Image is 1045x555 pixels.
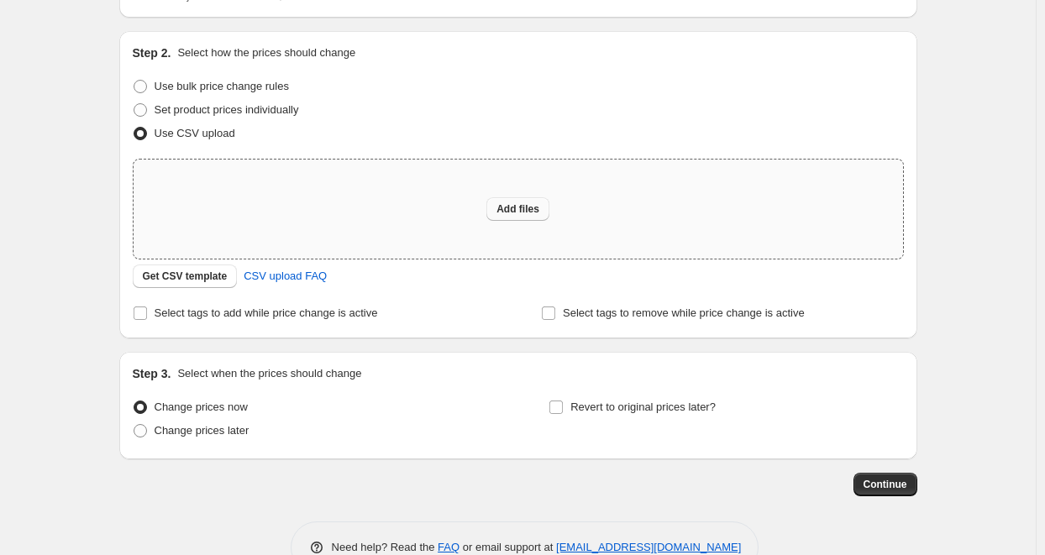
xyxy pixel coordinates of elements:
span: Set product prices individually [155,103,299,116]
span: Use bulk price change rules [155,80,289,92]
p: Select how the prices should change [177,45,355,61]
button: Continue [853,473,917,496]
span: Add files [496,202,539,216]
span: Select tags to add while price change is active [155,306,378,319]
button: Get CSV template [133,264,238,288]
span: Continue [864,478,907,491]
span: Change prices later [155,424,249,437]
button: Add files [486,197,549,221]
span: Use CSV upload [155,127,235,139]
a: [EMAIL_ADDRESS][DOMAIN_NAME] [556,541,741,553]
p: Select when the prices should change [177,365,361,382]
a: FAQ [438,541,459,553]
h2: Step 2. [133,45,171,61]
span: Select tags to remove while price change is active [563,306,805,319]
span: or email support at [459,541,556,553]
a: CSV upload FAQ [234,263,337,290]
span: Change prices now [155,401,248,413]
span: Revert to original prices later? [570,401,716,413]
span: Get CSV template [143,270,228,283]
span: Need help? Read the [332,541,438,553]
h2: Step 3. [133,365,171,382]
span: CSV upload FAQ [244,268,327,285]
